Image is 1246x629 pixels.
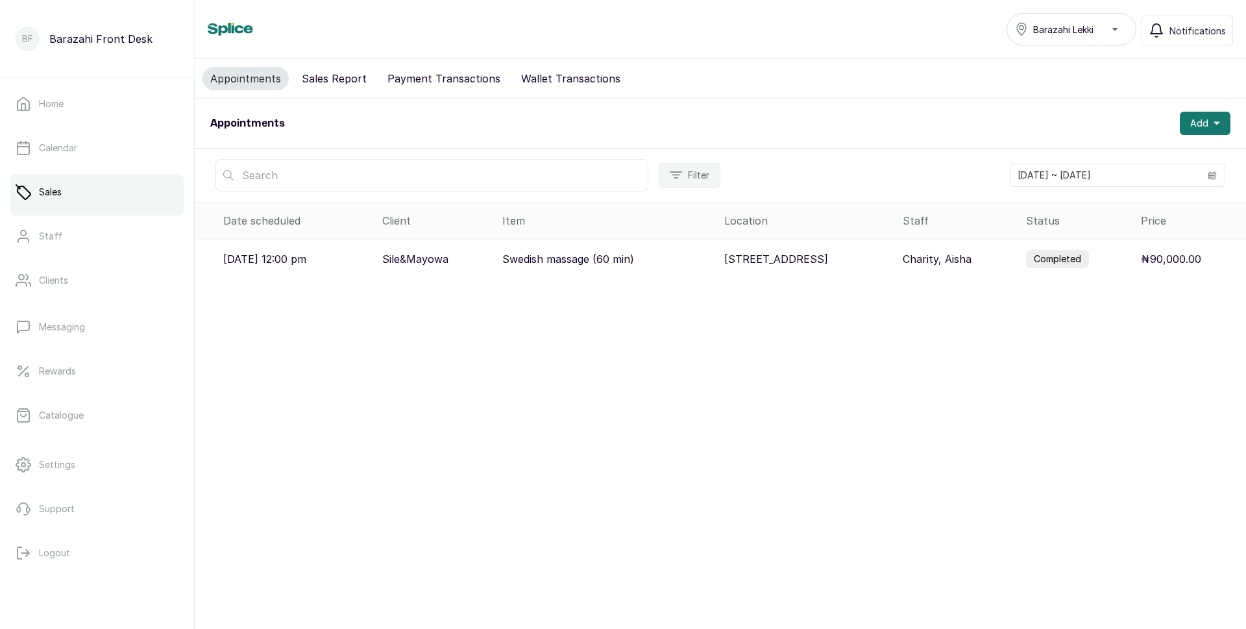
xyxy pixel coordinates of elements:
a: Catalogue [10,397,184,434]
p: Sales [39,186,62,199]
a: Messaging [10,309,184,345]
p: [DATE] 12:00 pm [223,251,306,267]
h1: Appointments [210,116,285,131]
span: Filter [688,169,709,182]
a: Clients [10,262,184,299]
button: Appointments [202,67,289,90]
button: Barazahi Lekki [1007,13,1136,45]
p: Logout [39,547,70,560]
p: Support [39,502,75,515]
p: Charity, Aisha [903,251,971,267]
svg: calendar [1208,171,1217,180]
div: Date scheduled [223,213,372,228]
p: Clients [39,274,68,287]
p: [STREET_ADDRESS] [724,251,828,267]
p: Messaging [39,321,85,334]
button: Filter [659,163,720,188]
p: Sile&Mayowa [382,251,448,267]
span: Notifications [1169,24,1226,38]
div: Status [1026,213,1130,228]
span: Add [1190,117,1208,130]
div: Item [502,213,714,228]
button: Wallet Transactions [513,67,628,90]
p: Rewards [39,365,76,378]
div: Client [382,213,491,228]
button: Payment Transactions [380,67,508,90]
button: Sales Report [294,67,374,90]
div: Price [1141,213,1241,228]
p: Staff [39,230,62,243]
a: Calendar [10,130,184,166]
input: Search [215,159,648,191]
p: Swedish massage (60 min) [502,251,634,267]
button: Notifications [1142,16,1233,45]
p: Home [39,97,64,110]
p: Catalogue [39,409,84,422]
p: ₦90,000.00 [1141,251,1201,267]
p: BF [22,32,33,45]
p: Settings [39,458,75,471]
a: Rewards [10,353,184,389]
a: Settings [10,447,184,483]
button: Add [1180,112,1230,135]
input: Select date [1010,164,1200,186]
span: Barazahi Lekki [1033,23,1093,36]
p: Barazahi Front Desk [49,31,153,47]
a: Support [10,491,184,527]
div: Staff [903,213,1016,228]
button: Logout [10,535,184,571]
a: Home [10,86,184,122]
div: Location [724,213,892,228]
p: Calendar [39,142,77,154]
a: Sales [10,174,184,210]
a: Staff [10,218,184,254]
label: Completed [1026,250,1089,268]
